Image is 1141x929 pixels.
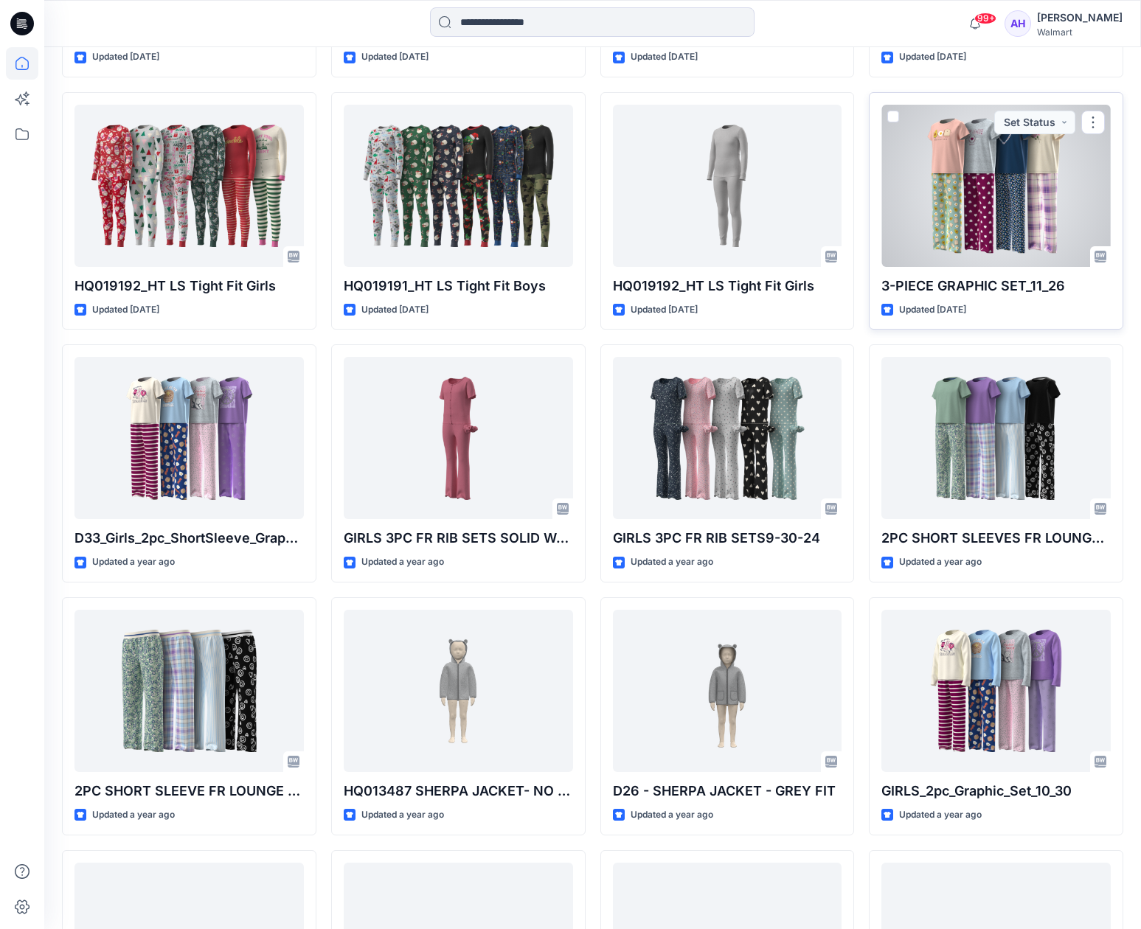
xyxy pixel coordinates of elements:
[613,781,842,801] p: D26 - SHERPA JACKET - GREY FIT
[613,276,842,296] p: HQ019192_HT LS Tight Fit Girls
[74,528,304,549] p: D33_Girls_2pc_ShortSleeve_Graphic_Set11-7
[881,276,1111,296] p: 3-PIECE GRAPHIC SET_11_26
[344,276,573,296] p: HQ019191_HT LS Tight Fit Boys
[613,528,842,549] p: GIRLS 3PC FR RIB SETS9-30-24
[344,781,573,801] p: HQ013487 SHERPA JACKET- NO POCKETS
[1037,9,1123,27] div: [PERSON_NAME]
[74,276,304,296] p: HQ019192_HT LS Tight Fit Girls
[344,105,573,267] a: HQ019191_HT LS Tight Fit Boys
[881,528,1111,549] p: 2PC SHORT SLEEVES FR LOUNGE SET
[631,807,713,823] p: Updated a year ago
[881,781,1111,801] p: GIRLS_2pc_Graphic_Set_10_30
[74,105,304,267] a: HQ019192_HT LS Tight Fit Girls
[92,302,159,318] p: Updated [DATE]
[1037,27,1123,38] div: Walmart
[899,49,966,65] p: Updated [DATE]
[881,357,1111,519] a: 2PC SHORT SLEEVES FR LOUNGE SET
[613,610,842,772] a: D26 - SHERPA JACKET - GREY FIT
[613,105,842,267] a: HQ019192_HT LS Tight Fit Girls
[899,807,982,823] p: Updated a year ago
[974,13,996,24] span: 99+
[631,302,698,318] p: Updated [DATE]
[74,610,304,772] a: 2PC SHORT SLEEVE FR LOUNGE SET11-7-24
[881,610,1111,772] a: GIRLS_2pc_Graphic_Set_10_30
[881,105,1111,267] a: 3-PIECE GRAPHIC SET_11_26
[92,554,175,570] p: Updated a year ago
[344,610,573,772] a: HQ013487 SHERPA JACKET- NO POCKETS
[361,49,429,65] p: Updated [DATE]
[1005,10,1031,37] div: AH
[74,357,304,519] a: D33_Girls_2pc_ShortSleeve_Graphic_Set11-7
[361,302,429,318] p: Updated [DATE]
[361,554,444,570] p: Updated a year ago
[631,49,698,65] p: Updated [DATE]
[899,554,982,570] p: Updated a year ago
[344,357,573,519] a: GIRLS 3PC FR RIB SETS SOLID W:PICOT
[344,528,573,549] p: GIRLS 3PC FR RIB SETS SOLID W:PICOT
[613,357,842,519] a: GIRLS 3PC FR RIB SETS9-30-24
[92,49,159,65] p: Updated [DATE]
[361,807,444,823] p: Updated a year ago
[899,302,966,318] p: Updated [DATE]
[92,807,175,823] p: Updated a year ago
[631,554,713,570] p: Updated a year ago
[74,781,304,801] p: 2PC SHORT SLEEVE FR LOUNGE SET11-7-24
